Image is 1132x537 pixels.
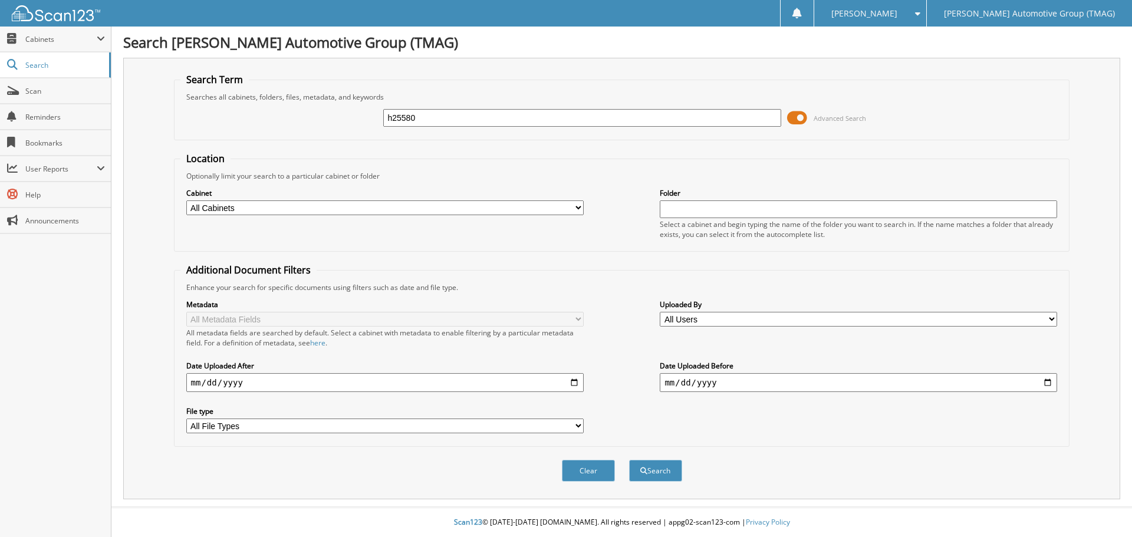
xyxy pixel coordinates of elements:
[25,86,105,96] span: Scan
[186,188,584,198] label: Cabinet
[25,60,103,70] span: Search
[660,219,1057,239] div: Select a cabinet and begin typing the name of the folder you want to search in. If the name match...
[1073,480,1132,537] iframe: Chat Widget
[660,188,1057,198] label: Folder
[25,138,105,148] span: Bookmarks
[310,338,325,348] a: here
[944,10,1115,17] span: [PERSON_NAME] Automotive Group (TMAG)
[831,10,897,17] span: [PERSON_NAME]
[123,32,1120,52] h1: Search [PERSON_NAME] Automotive Group (TMAG)
[660,361,1057,371] label: Date Uploaded Before
[186,361,584,371] label: Date Uploaded After
[25,190,105,200] span: Help
[629,460,682,482] button: Search
[814,114,866,123] span: Advanced Search
[660,373,1057,392] input: end
[25,34,97,44] span: Cabinets
[180,171,1064,181] div: Optionally limit your search to a particular cabinet or folder
[25,216,105,226] span: Announcements
[180,263,317,276] legend: Additional Document Filters
[12,5,100,21] img: scan123-logo-white.svg
[186,373,584,392] input: start
[111,508,1132,537] div: © [DATE]-[DATE] [DOMAIN_NAME]. All rights reserved | appg02-scan123-com |
[660,299,1057,309] label: Uploaded By
[186,406,584,416] label: File type
[180,282,1064,292] div: Enhance your search for specific documents using filters such as date and file type.
[180,152,231,165] legend: Location
[562,460,615,482] button: Clear
[25,112,105,122] span: Reminders
[180,92,1064,102] div: Searches all cabinets, folders, files, metadata, and keywords
[186,328,584,348] div: All metadata fields are searched by default. Select a cabinet with metadata to enable filtering b...
[454,517,482,527] span: Scan123
[180,73,249,86] legend: Search Term
[186,299,584,309] label: Metadata
[746,517,790,527] a: Privacy Policy
[25,164,97,174] span: User Reports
